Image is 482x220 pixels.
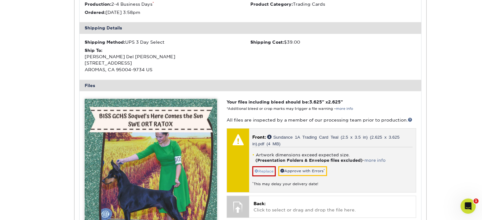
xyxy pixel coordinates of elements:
[227,117,416,123] p: All files are inspected by a member of our processing team prior to production.
[85,47,250,73] div: [PERSON_NAME] Del [PERSON_NAME] [STREET_ADDRESS] AROMAS, CA 95004-9734 US
[460,198,476,214] iframe: Intercom live chat
[250,40,284,45] strong: Shipping Cost:
[328,99,341,104] span: 2.625
[250,2,293,7] strong: Product Category:
[336,107,353,111] a: more info
[252,176,412,187] div: This may delay your delivery date!
[254,200,411,213] p: Click to select or drag and drop the file here.
[252,166,276,176] a: Replace
[85,40,125,45] strong: Shipping Method:
[364,158,386,163] a: more info
[252,152,412,163] li: Artwork dimensions exceed expected size. -
[252,135,266,140] span: Front:
[227,99,343,104] strong: Your files including bleed should be: " x "
[80,80,421,91] div: Files
[250,39,416,45] div: $39.00
[252,135,399,145] a: Sundance 1A Trading Card Teal (2.5 x 3.5 in) (2.625 x 3.625 in).pdf (4 MB)
[85,39,250,45] div: UPS 3 Day Select
[254,201,266,206] span: Back:
[278,166,327,176] a: Approve with Errors*
[250,1,416,7] li: Trading Cards
[85,48,102,53] strong: Ship To:
[85,9,250,16] li: [DATE] 3:58pm
[85,10,106,15] strong: Ordered:
[227,107,353,111] small: *Additional bleed or crop marks may trigger a file warning –
[255,158,363,163] strong: (Presentation Folders & Envelope files excluded)
[473,198,479,204] span: 1
[80,22,421,34] div: Shipping Details
[85,2,111,7] strong: Production:
[85,1,250,7] li: 2-4 Business Days
[309,99,322,104] span: 3.625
